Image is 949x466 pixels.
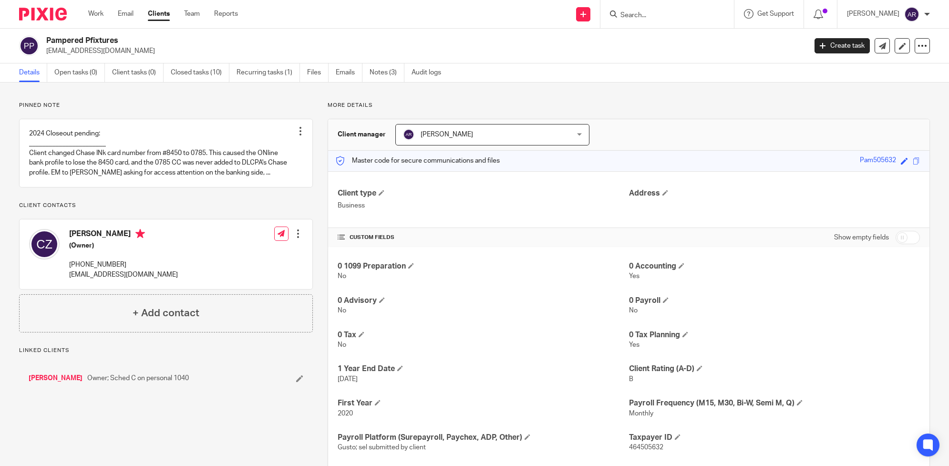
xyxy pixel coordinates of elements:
p: More details [328,102,930,109]
a: Notes (3) [370,63,404,82]
a: Email [118,9,134,19]
span: [DATE] [338,376,358,383]
img: svg%3E [403,129,414,140]
h4: Client Rating (A-D) [629,364,920,374]
img: svg%3E [19,36,39,56]
a: Work [88,9,103,19]
a: Clients [148,9,170,19]
img: svg%3E [29,229,60,259]
span: Get Support [757,10,794,17]
a: Team [184,9,200,19]
h4: 0 1099 Preparation [338,261,629,271]
a: Reports [214,9,238,19]
h3: Client manager [338,130,386,139]
p: Linked clients [19,347,313,354]
h4: [PERSON_NAME] [69,229,178,241]
h4: Payroll Platform (Surepayroll, Paychex, ADP, Other) [338,433,629,443]
p: Business [338,201,629,210]
h4: 0 Accounting [629,261,920,271]
label: Show empty fields [834,233,889,242]
h4: Address [629,188,920,198]
div: Pam505632 [860,155,896,166]
h4: Payroll Frequency (M15, M30, Bi-W, Semi M, Q) [629,398,920,408]
p: Master code for secure communications and files [335,156,500,166]
input: Search [619,11,705,20]
span: Yes [629,273,640,280]
p: [EMAIL_ADDRESS][DOMAIN_NAME] [69,270,178,280]
span: No [338,307,346,314]
p: Pinned note [19,102,313,109]
span: No [629,307,638,314]
a: Create task [815,38,870,53]
a: Client tasks (0) [112,63,164,82]
i: Primary [135,229,145,238]
img: Pixie [19,8,67,21]
h4: 0 Tax Planning [629,330,920,340]
h4: CUSTOM FIELDS [338,234,629,241]
a: Recurring tasks (1) [237,63,300,82]
a: Closed tasks (10) [171,63,229,82]
h4: 0 Advisory [338,296,629,306]
h4: 0 Payroll [629,296,920,306]
span: Yes [629,342,640,348]
img: svg%3E [904,7,919,22]
p: [EMAIL_ADDRESS][DOMAIN_NAME] [46,46,800,56]
h4: + Add contact [133,306,199,321]
h4: First Year [338,398,629,408]
span: 2020 [338,410,353,417]
p: [PERSON_NAME] [847,9,899,19]
h4: 1 Year End Date [338,364,629,374]
h4: Taxpayer ID [629,433,920,443]
a: [PERSON_NAME] [29,373,83,383]
span: 464505632 [629,444,663,451]
h4: Client type [338,188,629,198]
p: [PHONE_NUMBER] [69,260,178,269]
h4: 0 Tax [338,330,629,340]
a: Files [307,63,329,82]
span: Monthly [629,410,653,417]
h2: Pampered Pfixtures [46,36,650,46]
span: Gusto; sel submitted by client [338,444,426,451]
a: Details [19,63,47,82]
a: Audit logs [412,63,448,82]
span: Owner; Sched C on personal 1040 [87,373,189,383]
a: Open tasks (0) [54,63,105,82]
span: No [338,342,346,348]
span: No [338,273,346,280]
span: [PERSON_NAME] [421,131,473,138]
a: Emails [336,63,362,82]
span: B [629,376,633,383]
h5: (Owner) [69,241,178,250]
p: Client contacts [19,202,313,209]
